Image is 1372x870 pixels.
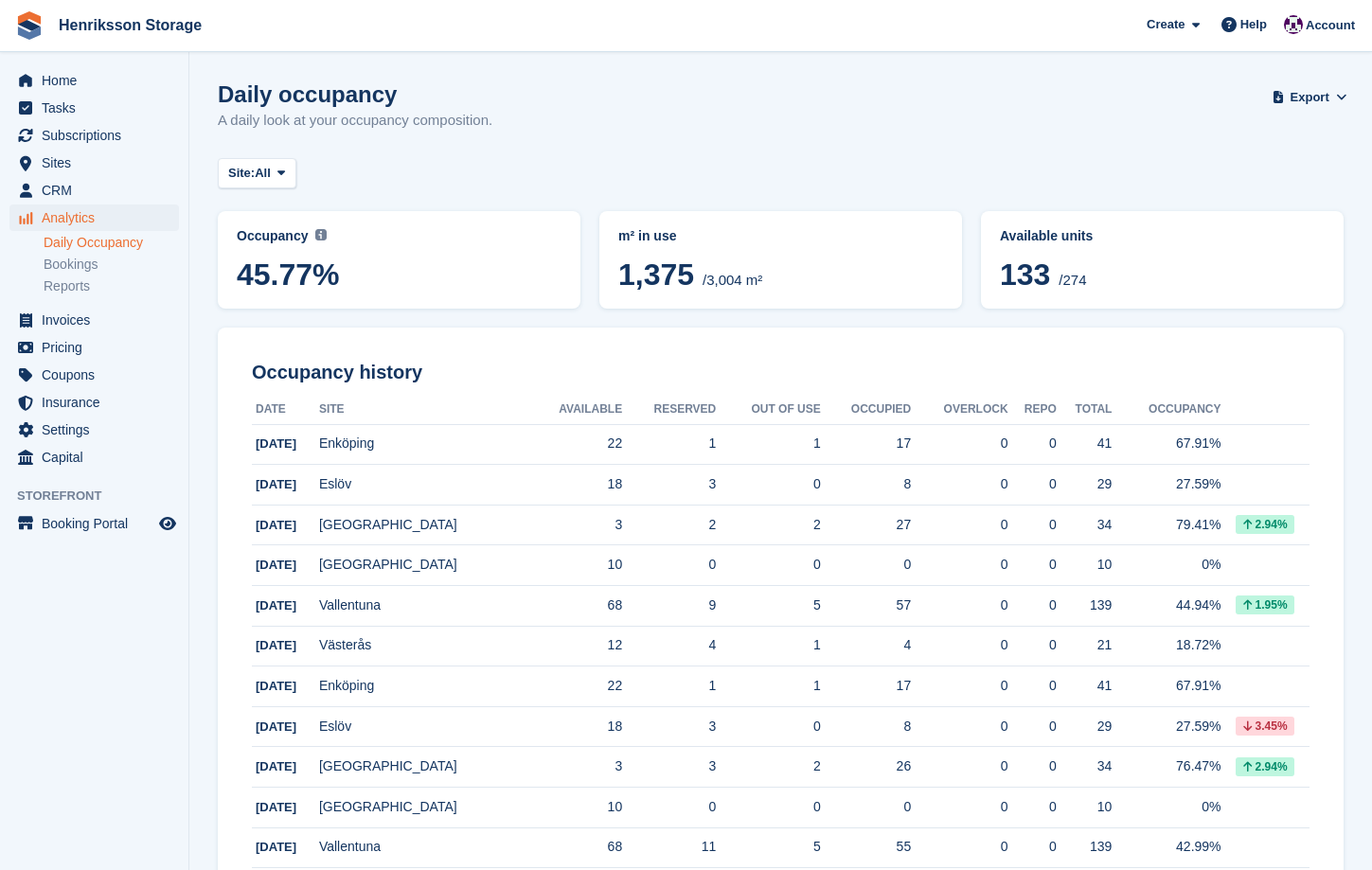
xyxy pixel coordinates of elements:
td: 22 [526,666,622,707]
div: 8 [821,717,911,737]
td: 10 [526,788,622,828]
th: Occupancy [1112,395,1221,425]
td: 18.72% [1112,626,1221,666]
span: [DATE] [256,759,296,773]
td: 34 [1057,505,1113,545]
div: 3.45% [1236,717,1294,736]
div: 0 [911,515,1007,535]
div: 0 [911,635,1007,655]
abbr: Current percentage of m² occupied [237,226,561,246]
td: Enköping [319,424,527,465]
h2: Occupancy history [252,362,1310,383]
span: [DATE] [256,840,296,854]
span: Analytics [42,204,155,231]
td: 1 [716,424,820,465]
a: menu [9,362,179,388]
a: menu [9,177,179,204]
div: 0 [911,717,1007,737]
th: Total [1057,395,1113,425]
td: 10 [1057,788,1113,828]
td: Västerås [319,626,527,666]
a: menu [9,510,179,537]
span: Storefront [17,487,188,506]
div: 0 [911,837,1007,857]
span: Home [42,67,155,94]
td: 3 [526,747,622,788]
span: [DATE] [256,558,296,572]
a: menu [9,122,179,149]
span: CRM [42,177,155,204]
a: menu [9,307,179,333]
span: [DATE] [256,518,296,532]
a: menu [9,95,179,121]
a: menu [9,334,179,361]
td: 3 [622,747,716,788]
a: menu [9,444,179,471]
td: 79.41% [1112,505,1221,545]
div: 55 [821,837,911,857]
td: 0 [716,788,820,828]
a: menu [9,67,179,94]
td: 1 [716,666,820,707]
span: Occupancy [237,228,308,243]
span: Export [1291,88,1329,107]
span: Help [1240,15,1267,34]
div: 17 [821,434,911,453]
div: 0 [821,797,911,817]
span: Site: [228,164,255,183]
span: [DATE] [256,638,296,652]
div: 0 [1008,555,1057,575]
th: Repo [1008,395,1057,425]
th: Available [526,395,622,425]
td: 68 [526,586,622,627]
td: 18 [526,465,622,506]
div: 0 [1008,434,1057,453]
div: 2.94% [1236,515,1294,534]
span: Booking Portal [42,510,155,537]
td: 29 [1057,706,1113,747]
td: 2 [716,505,820,545]
button: Site: All [218,158,296,189]
span: Account [1306,16,1355,35]
span: Settings [42,417,155,443]
th: Site [319,395,527,425]
span: 45.77% [237,257,561,292]
td: [GEOGRAPHIC_DATA] [319,747,527,788]
td: 0 [716,545,820,586]
h1: Daily occupancy [218,81,492,107]
img: stora-icon-8386f47178a22dfd0bd8f6a31ec36ba5ce8667c1dd55bd0f319d3a0aa187defe.svg [15,11,44,40]
div: 0 [1008,837,1057,857]
div: 0 [911,595,1007,615]
div: 0 [1008,635,1057,655]
div: 57 [821,595,911,615]
td: 1 [622,424,716,465]
span: Insurance [42,389,155,416]
span: Subscriptions [42,122,155,149]
td: 18 [526,706,622,747]
td: 10 [526,545,622,586]
td: 4 [622,626,716,666]
span: 133 [1000,257,1050,292]
div: 4 [821,635,911,655]
td: 11 [622,827,716,868]
div: 2.94% [1236,757,1294,776]
span: Sites [42,150,155,176]
a: menu [9,417,179,443]
div: 0 [911,555,1007,575]
td: 0 [622,788,716,828]
th: Occupied [821,395,911,425]
td: [GEOGRAPHIC_DATA] [319,788,527,828]
div: 0 [911,434,1007,453]
td: 3 [622,465,716,506]
td: 22 [526,424,622,465]
td: Vallentuna [319,827,527,868]
td: 68 [526,827,622,868]
span: Available units [1000,228,1093,243]
div: 26 [821,756,911,776]
td: 1 [622,666,716,707]
span: Capital [42,444,155,471]
td: 34 [1057,747,1113,788]
div: 0 [911,797,1007,817]
td: 9 [622,586,716,627]
a: menu [9,204,179,231]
